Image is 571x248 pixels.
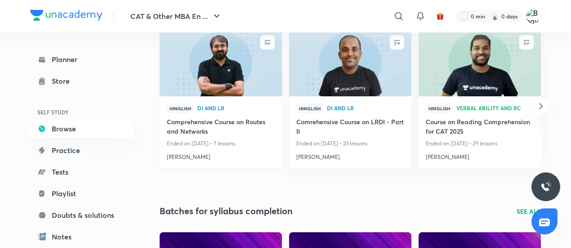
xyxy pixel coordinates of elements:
p: Ended on [DATE] • 29 lessons [426,138,534,149]
a: Course on Reading Comprehension for CAT 2025 [426,117,534,138]
button: avatar [433,9,447,23]
a: new-thumbnail [289,28,411,96]
img: ttu [540,181,551,192]
a: Practice [30,141,134,159]
img: new-thumbnail [158,27,283,97]
a: Browse [30,120,134,138]
p: Ended on [DATE] • 23 lessons [296,138,404,149]
a: Playlist [30,185,134,203]
a: [PERSON_NAME] [296,149,404,161]
button: CAT & Other MBA En ... [125,7,228,25]
h6: SELF STUDY [30,104,134,120]
a: Doubts & solutions [30,206,134,224]
p: Ended on [DATE] • 7 lessons [167,138,275,149]
img: new-thumbnail [417,27,542,97]
a: [PERSON_NAME] [167,149,275,161]
span: Verbal Ability and RC [456,105,534,111]
div: Store [52,76,75,86]
a: Tests [30,163,134,181]
span: Hinglish [426,104,453,113]
a: Comrehensive Course on LRDI - Part II [296,117,404,138]
img: avatar [436,12,444,20]
span: Hinglish [296,104,323,113]
a: Company Logo [30,10,103,23]
a: new-thumbnail [419,28,541,96]
span: Hinglish [167,104,194,113]
img: streak [491,12,500,21]
span: DI and LR [327,105,404,111]
a: [PERSON_NAME] [426,149,534,161]
a: Planner [30,50,134,68]
img: Company Logo [30,10,103,21]
a: DI and LR [327,105,404,112]
a: Verbal Ability and RC [456,105,534,112]
a: SEE ALL [517,207,541,216]
img: new-thumbnail [288,27,412,97]
img: Bhavna Devnath [526,9,541,24]
a: Comprehensive Course on Routes and Networks [167,117,275,138]
a: Store [30,72,134,90]
h2: Batches for syllabus completion [160,204,293,218]
a: new-thumbnail [160,28,282,96]
span: DI and LR [197,105,275,111]
a: Notes [30,228,134,246]
a: DI and LR [197,105,275,112]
